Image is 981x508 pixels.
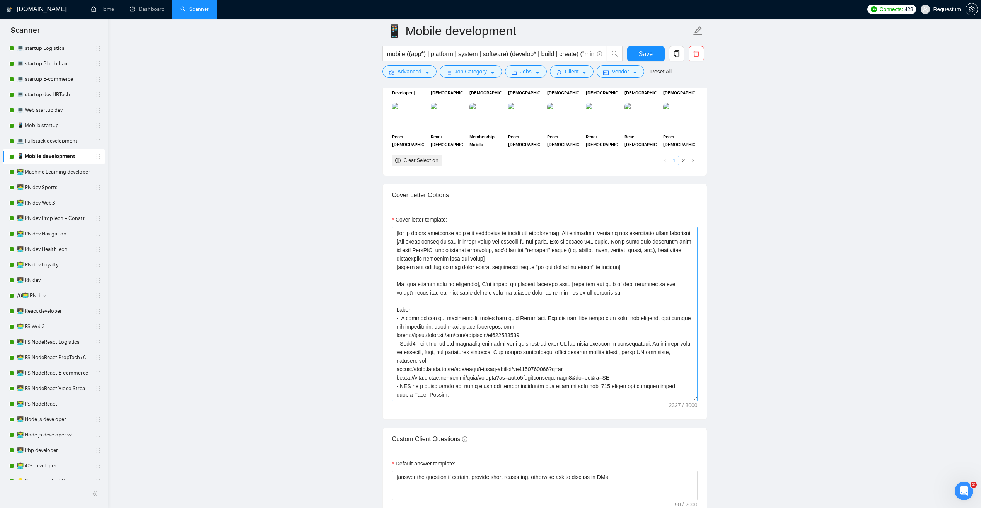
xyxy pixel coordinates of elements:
[688,156,698,165] li: Next Page
[389,70,394,75] span: setting
[95,339,101,345] span: holder
[17,365,90,381] a: 👨‍💻 FS NodeReact E-commerce
[612,67,629,76] span: Vendor
[95,215,101,222] span: holder
[650,67,672,76] a: Reset All
[17,257,90,273] a: 👨‍💻 RN dev Loyalty
[431,103,465,130] img: portfolio thumbnail image
[398,67,421,76] span: Advanced
[95,246,101,252] span: holder
[387,21,691,41] input: Scanner name...
[17,180,90,195] a: 👨‍💻 RN dev Sports
[586,81,620,97] span: React [DEMOGRAPHIC_DATA] developer | Mobile app developer | Full stack Matcmaking
[871,6,877,12] img: upwork-logo.png
[392,471,698,500] textarea: Default answer template:
[17,41,90,56] a: 💻 startup Logistics
[392,436,467,442] span: Custom Client Questions
[966,3,978,15] button: setting
[17,474,90,489] a: 💡 Restaurant UI/UX
[17,133,90,149] a: 💻 Fullstack development
[663,158,667,163] span: left
[95,169,101,175] span: holder
[17,56,90,72] a: 💻 startup Blockchain
[92,490,100,498] span: double-left
[95,153,101,160] span: holder
[547,133,581,148] span: React [DEMOGRAPHIC_DATA] developer | Mobile app developer | Route planning app
[17,149,90,164] a: 📱 Mobile development
[607,46,623,61] button: search
[95,231,101,237] span: holder
[7,3,12,16] img: logo
[95,262,101,268] span: holder
[95,123,101,129] span: holder
[95,107,101,113] span: holder
[689,50,704,57] span: delete
[17,303,90,319] a: 👨‍💻 React developer
[130,6,165,12] a: dashboardDashboard
[17,118,90,133] a: 📱 Mobile startup
[395,158,401,163] span: close-circle
[586,103,620,130] img: portfolio thumbnail image
[547,103,581,130] img: portfolio thumbnail image
[17,334,90,350] a: 👨‍💻 FS NodeReact Logistics
[95,76,101,82] span: holder
[95,370,101,376] span: holder
[17,458,90,474] a: 👨‍💻 iOS developer
[469,103,503,130] img: portfolio thumbnail image
[691,158,695,163] span: right
[966,6,978,12] a: setting
[95,401,101,407] span: holder
[180,6,209,12] a: searchScanner
[431,133,465,148] span: React [DEMOGRAPHIC_DATA] developer | Mobile app developer | Fullstack Network apps
[392,103,426,130] img: portfolio thumbnail image
[550,65,594,78] button: userClientcaret-down
[95,478,101,484] span: holder
[95,416,101,423] span: holder
[669,46,684,61] button: copy
[597,65,644,78] button: idcardVendorcaret-down
[392,133,426,148] span: React [DEMOGRAPHIC_DATA] developer | Mobile app developer | Fullstack Wellness app
[95,355,101,361] span: holder
[17,381,90,396] a: 👨‍💻 FS NodeReact Video Streaming
[971,482,977,488] span: 2
[95,61,101,67] span: holder
[693,26,703,36] span: edit
[923,7,928,12] span: user
[904,5,913,14] span: 428
[17,273,90,288] a: 👨‍💻 RN dev
[95,463,101,469] span: holder
[95,45,101,51] span: holder
[663,133,697,148] span: React [DEMOGRAPHIC_DATA] developer | Mobile app developer | Full stack Courier App
[679,156,688,165] a: 2
[387,49,594,59] input: Search Freelance Jobs...
[597,51,602,56] span: info-circle
[586,133,620,148] span: React [DEMOGRAPHIC_DATA] developer | Mobile app developer | Full stack Loyalty app
[535,70,540,75] span: caret-down
[663,81,697,97] span: React [DEMOGRAPHIC_DATA] developer | Mobile app developer | HealthTech application
[627,46,665,61] button: Save
[632,70,638,75] span: caret-down
[520,67,532,76] span: Jobs
[508,103,542,130] img: portfolio thumbnail image
[95,324,101,330] span: holder
[17,211,90,226] a: 👨‍💻 RN dev PropTech + Construction
[565,67,579,76] span: Client
[955,482,973,500] iframe: Intercom live chat
[95,293,101,299] span: holder
[624,81,659,97] span: React [DEMOGRAPHIC_DATA] developer | Mobile app developer | Full stack NFT app
[392,459,456,468] label: Default answer template:
[17,319,90,334] a: 👨‍💻 FS Web3
[462,436,467,442] span: info-circle
[582,70,587,75] span: caret-down
[17,242,90,257] a: 👨‍💻 RN dev HealthTech
[382,65,437,78] button: settingAdvancedcaret-down
[624,103,659,130] img: portfolio thumbnail image
[95,385,101,392] span: holder
[669,50,684,57] span: copy
[17,288,90,303] a: /()👨‍💻 RN dev
[508,81,542,97] span: React [DEMOGRAPHIC_DATA] developer | Mobile app developer | Matching Mobile App
[404,156,438,165] div: Clear Selection
[5,25,46,41] span: Scanner
[547,81,581,97] span: React [DEMOGRAPHIC_DATA] developer | Mobile app developer | Full stack Betting App
[663,103,697,130] img: portfolio thumbnail image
